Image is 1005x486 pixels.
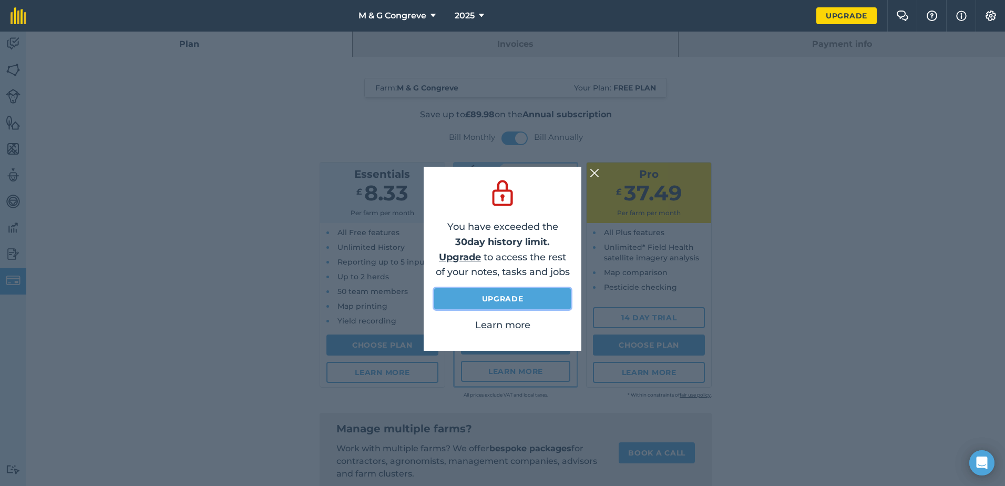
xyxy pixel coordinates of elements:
[434,219,571,250] p: You have exceeded the
[926,11,938,21] img: A question mark icon
[956,9,967,22] img: svg+xml;base64,PHN2ZyB4bWxucz0iaHR0cDovL3d3dy53My5vcmcvMjAwMC9zdmciIHdpZHRoPSIxNyIgaGVpZ2h0PSIxNy...
[816,7,877,24] a: Upgrade
[11,7,26,24] img: fieldmargin Logo
[969,450,994,475] div: Open Intercom Messenger
[475,319,530,331] a: Learn more
[985,11,997,21] img: A cog icon
[439,251,481,263] a: Upgrade
[455,9,475,22] span: 2025
[455,236,550,248] strong: 30 day history limit.
[434,250,571,280] p: to access the rest of your notes, tasks and jobs
[434,288,571,309] a: Upgrade
[488,177,517,209] img: svg+xml;base64,PD94bWwgdmVyc2lvbj0iMS4wIiBlbmNvZGluZz0idXRmLTgiPz4KPCEtLSBHZW5lcmF0b3I6IEFkb2JlIE...
[896,11,909,21] img: Two speech bubbles overlapping with the left bubble in the forefront
[358,9,426,22] span: M & G Congreve
[590,167,599,179] img: svg+xml;base64,PHN2ZyB4bWxucz0iaHR0cDovL3d3dy53My5vcmcvMjAwMC9zdmciIHdpZHRoPSIyMiIgaGVpZ2h0PSIzMC...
